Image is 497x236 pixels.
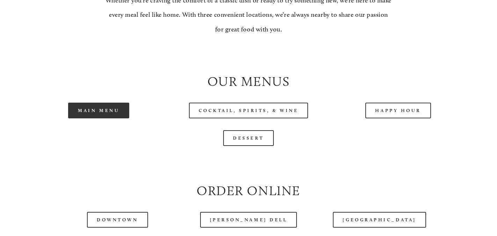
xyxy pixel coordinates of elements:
a: Happy Hour [365,103,431,118]
a: Downtown [87,212,148,228]
a: Cocktail, Spirits, & Wine [189,103,308,118]
h2: Our Menus [30,72,467,91]
h2: Order Online [30,182,467,200]
a: [PERSON_NAME] Dell [200,212,297,228]
a: Dessert [223,130,274,146]
a: Main Menu [68,103,129,118]
a: [GEOGRAPHIC_DATA] [333,212,426,228]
